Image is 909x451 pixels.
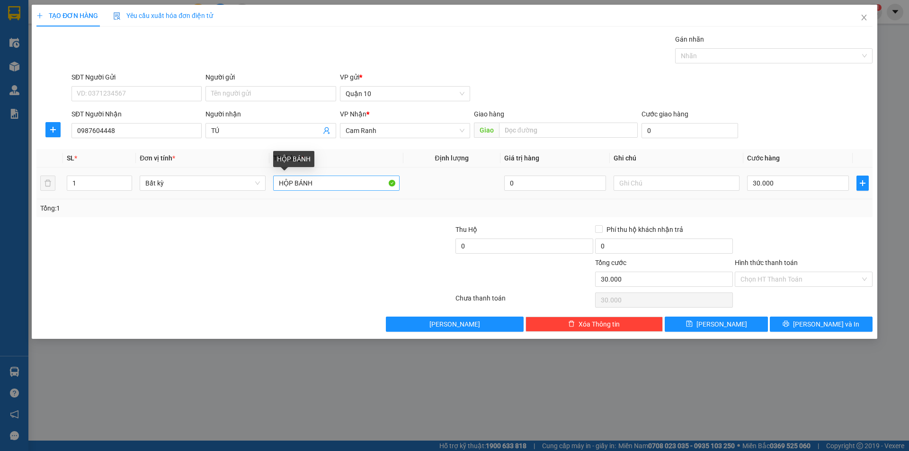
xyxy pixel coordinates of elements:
span: TẠO ĐƠN HÀNG [36,12,98,19]
button: plus [856,176,869,191]
div: HỘP BÁNH [273,151,314,167]
div: Người nhận [205,109,336,119]
input: 0 [504,176,606,191]
span: [PERSON_NAME] [429,319,480,329]
div: Chưa thanh toán [454,293,594,310]
button: [PERSON_NAME] [386,317,524,332]
span: close [860,14,868,21]
button: plus [45,122,61,137]
button: save[PERSON_NAME] [665,317,767,332]
th: Ghi chú [610,149,743,168]
div: VP gửi [340,72,470,82]
span: Quận 10 [346,87,464,101]
span: Cam Ranh [346,124,464,138]
span: Thu Hộ [455,226,477,233]
button: deleteXóa Thông tin [526,317,663,332]
span: plus [46,126,60,133]
span: Xóa Thông tin [579,319,620,329]
label: Gán nhãn [675,35,704,43]
span: plus [857,179,868,187]
div: Tổng: 1 [40,203,351,213]
span: SL [67,154,74,162]
span: Giá trị hàng [504,154,539,162]
label: Hình thức thanh toán [735,259,798,266]
span: Giao [474,123,499,138]
span: printer [783,320,789,328]
span: save [686,320,693,328]
button: delete [40,176,55,191]
input: VD: Bàn, Ghế [273,176,399,191]
button: printer[PERSON_NAME] và In [770,317,873,332]
span: Phí thu hộ khách nhận trả [603,224,687,235]
span: delete [568,320,575,328]
span: Bất kỳ [145,176,260,190]
input: Ghi Chú [614,176,740,191]
span: Đơn vị tính [140,154,175,162]
span: [PERSON_NAME] [696,319,747,329]
span: Tổng cước [595,259,626,266]
div: Người gửi [205,72,336,82]
input: Dọc đường [499,123,638,138]
div: SĐT Người Nhận [71,109,202,119]
span: plus [36,12,43,19]
input: Cước giao hàng [642,123,738,138]
div: SĐT Người Gửi [71,72,202,82]
span: [PERSON_NAME] và In [793,319,859,329]
span: Định lượng [435,154,469,162]
span: Giao hàng [474,110,504,118]
span: Cước hàng [747,154,780,162]
span: VP Nhận [340,110,366,118]
span: user-add [323,127,330,134]
label: Cước giao hàng [642,110,688,118]
img: icon [113,12,121,20]
button: Close [851,5,877,31]
span: Yêu cầu xuất hóa đơn điện tử [113,12,213,19]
